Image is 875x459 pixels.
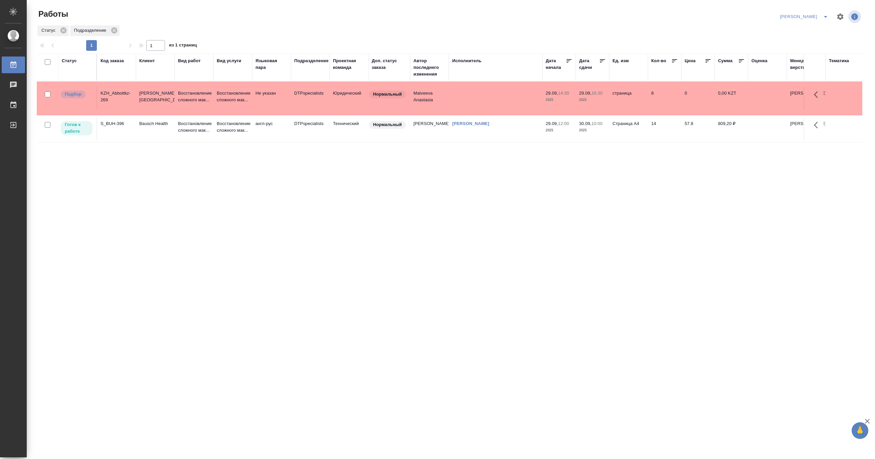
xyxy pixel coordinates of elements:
p: [PERSON_NAME] [790,120,822,127]
p: Готов к работе [65,121,89,135]
div: Менеджеры верстки [790,58,822,71]
div: KZH_Abbottkz-269 [101,90,133,103]
p: 2025 [546,97,572,103]
p: 30.09, [579,121,591,126]
p: Нормальный [373,91,402,98]
div: Можно подбирать исполнителей [60,90,93,99]
p: 2025 [579,97,606,103]
span: из 1 страниц [169,41,197,51]
div: Ед. изм [612,58,629,64]
p: 14:30 [558,91,569,96]
div: Статус [37,25,69,36]
td: англ-рус [252,117,291,140]
td: [PERSON_NAME] [410,117,449,140]
span: 🙏 [854,424,866,438]
div: split button [778,11,832,22]
td: 0 [681,87,715,110]
div: Исполнитель может приступить к работе [60,120,93,136]
p: Восстановление сложного мак... [217,120,249,134]
div: Сумма [718,58,732,64]
p: 29.09, [546,91,558,96]
td: Страница А4 [609,117,648,140]
div: Подразделение [294,58,329,64]
div: Вид работ [178,58,201,64]
div: Код заказа [101,58,124,64]
p: 29.09, [546,121,558,126]
span: Посмотреть информацию [848,10,862,23]
p: 2025 [579,127,606,134]
button: Здесь прячутся важные кнопки [810,117,826,133]
p: 12:00 [558,121,569,126]
p: Статус [41,27,58,34]
div: Подразделение [70,25,120,36]
div: Вид услуги [217,58,241,64]
span: Настроить таблицу [832,9,848,25]
button: 🙏 [852,422,868,439]
div: Цена [685,58,696,64]
p: 16:30 [591,91,602,96]
p: 2025 [546,127,572,134]
div: Языковая пара [255,58,288,71]
p: 29.09, [579,91,591,96]
td: 14 [648,117,681,140]
div: Исполнитель [452,58,482,64]
td: DTPspecialists [291,87,330,110]
p: 10:00 [591,121,602,126]
div: Оценка [751,58,767,64]
span: Работы [37,9,68,19]
p: Подразделение [74,27,109,34]
p: Восстановление сложного мак... [217,90,249,103]
div: Статус [62,58,77,64]
p: Нормальный [373,121,402,128]
td: DTPspecialists [291,117,330,140]
td: 8 [648,87,681,110]
td: 809,20 ₽ [715,117,748,140]
div: Автор последнего изменения [413,58,446,78]
div: Кол-во [651,58,666,64]
td: Юридический [330,87,368,110]
div: Проектная команда [333,58,365,71]
div: S_BUH-396 [101,120,133,127]
div: Тематика [829,58,849,64]
td: 0,00 KZT [715,87,748,110]
a: [PERSON_NAME] [452,121,489,126]
p: [PERSON_NAME] [790,90,822,97]
p: Восстановление сложного мак... [178,120,210,134]
p: [PERSON_NAME] [GEOGRAPHIC_DATA] [139,90,171,103]
td: страница [609,87,648,110]
p: Подбор [65,91,81,98]
div: Дата начала [546,58,566,71]
button: Здесь прячутся важные кнопки [810,87,826,103]
td: Технический [330,117,368,140]
td: Не указан [252,87,291,110]
div: Дата сдачи [579,58,599,71]
p: Восстановление сложного мак... [178,90,210,103]
div: Клиент [139,58,155,64]
div: Доп. статус заказа [372,58,407,71]
td: 57.8 [681,117,715,140]
p: Bausch Health [139,120,171,127]
td: Matveeva Anastasia [410,87,449,110]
